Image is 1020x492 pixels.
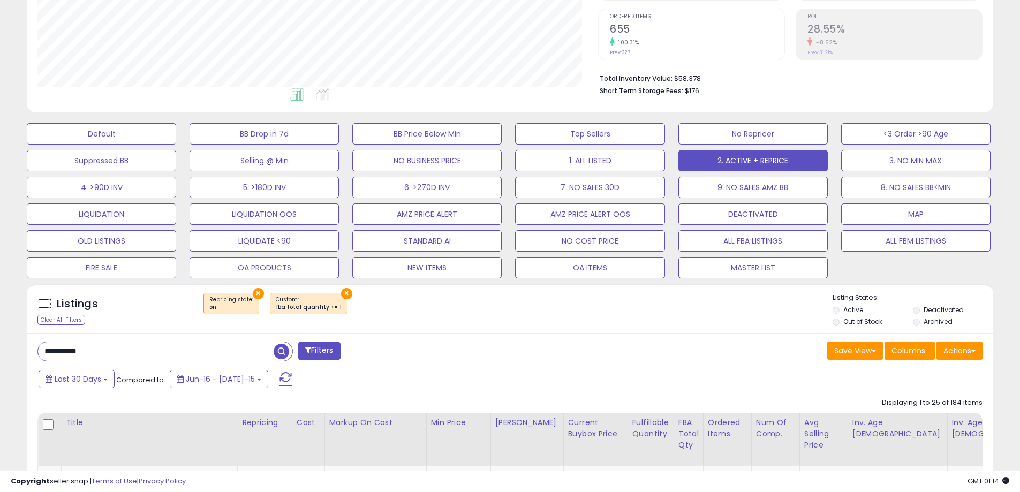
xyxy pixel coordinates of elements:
[615,39,639,47] small: 100.31%
[610,23,784,37] h2: 655
[39,370,115,388] button: Last 30 Days
[139,476,186,486] a: Privacy Policy
[610,14,784,20] span: Ordered Items
[515,177,664,198] button: 7. NO SALES 30D
[568,417,623,440] div: Current Buybox Price
[352,177,502,198] button: 6. >270D INV
[27,257,176,278] button: FIRE SALE
[924,317,953,326] label: Archived
[852,417,943,440] div: Inv. Age [DEMOGRAPHIC_DATA]
[190,203,339,225] button: LIQUIDATION OOS
[685,86,699,96] span: $176
[209,296,253,312] span: Repricing state :
[352,257,502,278] button: NEW ITEMS
[27,123,176,145] button: Default
[352,203,502,225] button: AMZ PRICE ALERT
[11,476,50,486] strong: Copyright
[209,304,253,311] div: on
[841,177,991,198] button: 8. NO SALES BB<MIN
[882,398,983,408] div: Displaying 1 to 25 of 184 items
[190,150,339,171] button: Selling @ Min
[116,375,165,385] span: Compared to:
[600,86,683,95] b: Short Term Storage Fees:
[352,123,502,145] button: BB Price Below Min
[678,203,828,225] button: DEACTIVATED
[515,203,664,225] button: AMZ PRICE ALERT OOS
[37,315,85,325] div: Clear All Filters
[678,417,699,451] div: FBA Total Qty
[678,257,828,278] button: MASTER LIST
[515,257,664,278] button: OA ITEMS
[92,476,137,486] a: Terms of Use
[600,71,974,84] li: $58,378
[27,203,176,225] button: LIQUIDATION
[190,257,339,278] button: OA PRODUCTS
[827,342,883,360] button: Save View
[841,123,991,145] button: <3 Order >90 Age
[807,14,982,20] span: ROI
[841,230,991,252] button: ALL FBM LISTINGS
[678,123,828,145] button: No Repricer
[186,374,255,384] span: Jun-16 - [DATE]-15
[27,150,176,171] button: Suppressed BB
[190,230,339,252] button: LIQUIDATE <90
[352,230,502,252] button: STANDARD AI
[632,417,669,440] div: Fulfillable Quantity
[55,374,101,384] span: Last 30 Days
[431,417,486,428] div: Min Price
[885,342,935,360] button: Columns
[515,123,664,145] button: Top Sellers
[807,49,833,56] small: Prev: 31.21%
[298,342,340,360] button: Filters
[242,417,288,428] div: Repricing
[352,150,502,171] button: NO BUSINESS PRICE
[936,342,983,360] button: Actions
[678,177,828,198] button: 9. NO SALES AMZ BB
[924,305,964,314] label: Deactivated
[812,39,837,47] small: -8.52%
[297,417,320,428] div: Cost
[170,370,268,388] button: Jun-16 - [DATE]-15
[515,150,664,171] button: 1. ALL LISTED
[708,417,747,440] div: Ordered Items
[678,230,828,252] button: ALL FBA LISTINGS
[843,305,863,314] label: Active
[11,476,186,487] div: seller snap | |
[190,123,339,145] button: BB Drop in 7d
[600,74,673,83] b: Total Inventory Value:
[807,23,982,37] h2: 28.55%
[610,49,630,56] small: Prev: 327
[276,296,342,312] span: Custom:
[27,177,176,198] button: 4. >90D INV
[27,230,176,252] button: OLD LISTINGS
[968,476,1009,486] span: 2025-08-15 01:14 GMT
[329,417,422,428] div: Markup on Cost
[341,288,352,299] button: ×
[841,150,991,171] button: 3. NO MIN MAX
[678,150,828,171] button: 2. ACTIVE + REPRICE
[515,230,664,252] button: NO COST PRICE
[833,293,993,303] p: Listing States:
[66,417,233,428] div: Title
[843,317,882,326] label: Out of Stock
[253,288,264,299] button: ×
[190,177,339,198] button: 5. >180D INV
[841,203,991,225] button: MAP
[495,417,559,428] div: [PERSON_NAME]
[324,413,426,466] th: The percentage added to the cost of goods (COGS) that forms the calculator for Min & Max prices.
[57,297,98,312] h5: Listings
[891,345,925,356] span: Columns
[276,304,342,311] div: fba total quantity >= 1
[804,417,843,451] div: Avg Selling Price
[756,417,795,440] div: Num of Comp.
